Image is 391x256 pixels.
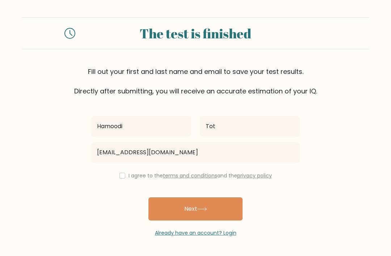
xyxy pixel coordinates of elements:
div: The test is finished [84,24,307,43]
input: Email [91,142,300,163]
label: I agree to the and the [129,172,272,179]
a: privacy policy [237,172,272,179]
input: Last name [200,116,300,137]
button: Next [148,197,243,221]
input: First name [91,116,191,137]
a: terms and conditions [163,172,217,179]
div: Fill out your first and last name and email to save your test results. Directly after submitting,... [22,67,369,96]
a: Already have an account? Login [155,229,236,236]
